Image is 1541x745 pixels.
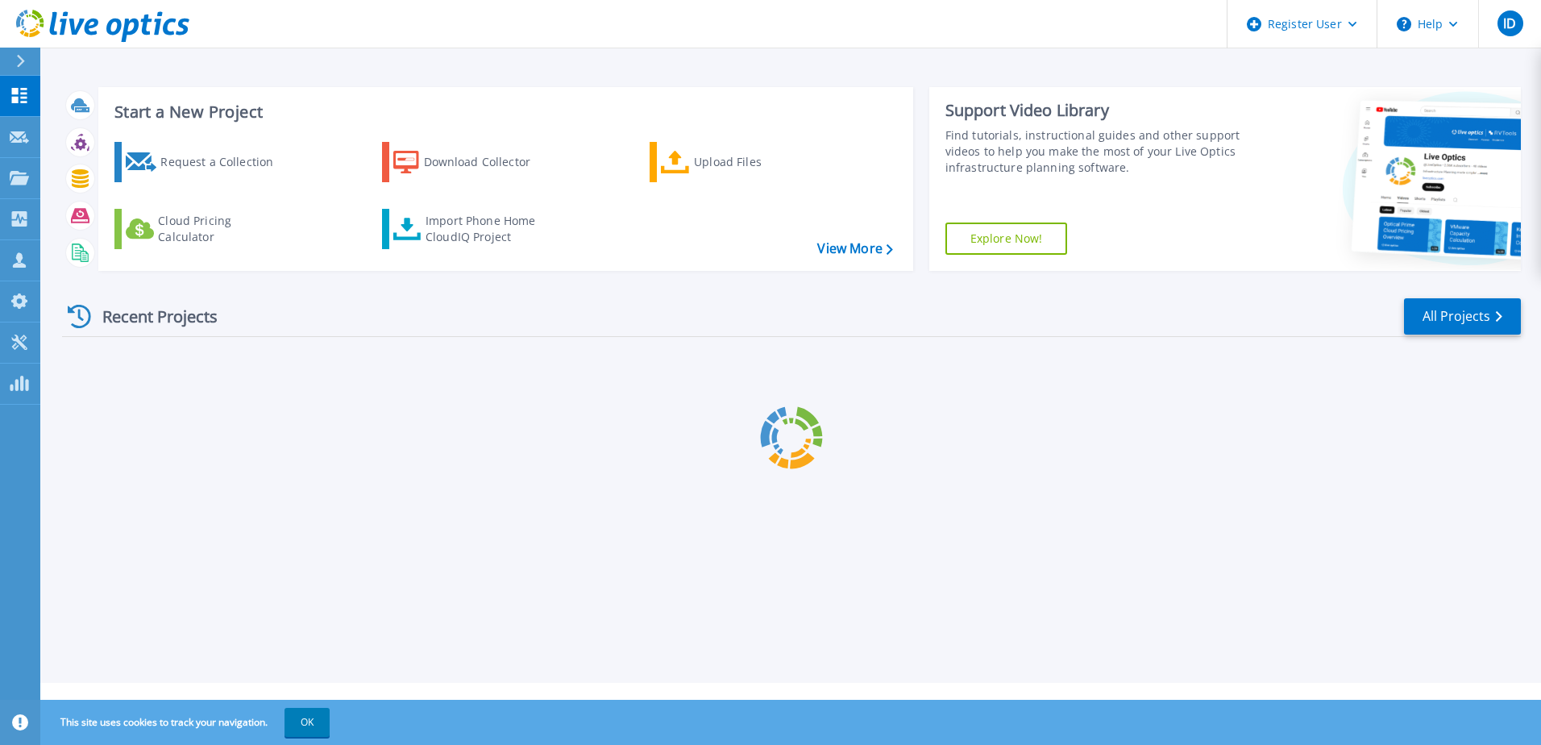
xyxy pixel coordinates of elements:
a: Upload Files [650,142,829,182]
span: ID [1503,17,1516,30]
div: Upload Files [694,146,823,178]
div: Cloud Pricing Calculator [158,213,287,245]
a: Request a Collection [114,142,294,182]
div: Request a Collection [160,146,289,178]
span: This site uses cookies to track your navigation. [44,708,330,737]
a: View More [817,241,892,256]
a: Cloud Pricing Calculator [114,209,294,249]
div: Recent Projects [62,297,239,336]
a: Download Collector [382,142,562,182]
a: Explore Now! [945,223,1068,255]
div: Support Video Library [945,100,1247,121]
h3: Start a New Project [114,103,892,121]
a: All Projects [1404,298,1521,335]
div: Download Collector [424,146,553,178]
button: OK [285,708,330,737]
div: Import Phone Home CloudIQ Project [426,213,551,245]
div: Find tutorials, instructional guides and other support videos to help you make the most of your L... [945,127,1247,176]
